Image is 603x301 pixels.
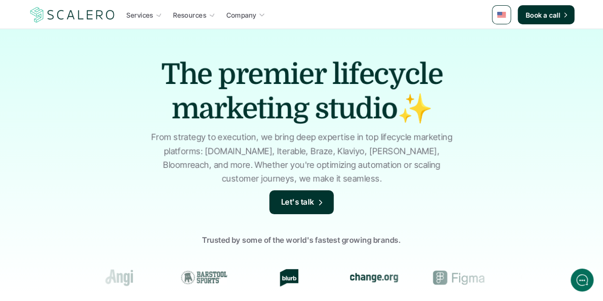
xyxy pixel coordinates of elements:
[126,10,153,20] p: Services
[80,239,121,246] span: We run on Gist
[254,269,320,286] div: Blurb
[518,5,574,24] a: Book a call
[424,269,490,286] div: Figma
[269,190,334,214] a: Let's talk
[525,10,560,20] p: Book a call
[339,269,405,286] div: change.org
[61,68,114,75] span: New conversation
[571,269,593,291] iframe: gist-messenger-bubble-iframe
[519,272,564,283] img: Groome
[135,57,469,126] h1: The premier lifecycle marketing studio✨
[29,6,116,24] img: Scalero company logo
[84,269,150,286] div: Angi
[29,6,116,23] a: Scalero company logo
[226,10,256,20] p: Company
[147,131,457,186] p: From strategy to execution, we bring deep expertise in top lifecycle marketing platforms: [DOMAIN...
[281,196,315,208] p: Let's talk
[8,62,183,82] button: New conversation
[169,269,235,286] div: Barstool
[173,10,206,20] p: Resources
